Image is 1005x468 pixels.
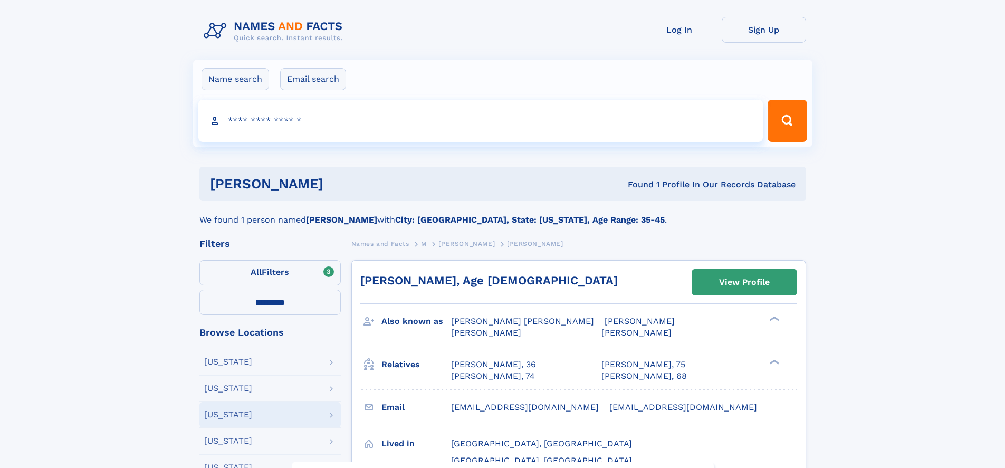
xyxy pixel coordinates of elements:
[280,68,346,90] label: Email search
[507,240,563,247] span: [PERSON_NAME]
[381,312,451,330] h3: Also known as
[768,100,807,142] button: Search Button
[438,240,495,247] span: [PERSON_NAME]
[767,358,780,365] div: ❯
[199,260,341,285] label: Filters
[360,274,618,287] a: [PERSON_NAME], Age [DEMOGRAPHIC_DATA]
[438,237,495,250] a: [PERSON_NAME]
[210,177,476,190] h1: [PERSON_NAME]
[451,359,536,370] a: [PERSON_NAME], 36
[421,237,427,250] a: M
[421,240,427,247] span: M
[381,356,451,374] h3: Relatives
[199,201,806,226] div: We found 1 person named with .
[692,270,797,295] a: View Profile
[202,68,269,90] label: Name search
[395,215,665,225] b: City: [GEOGRAPHIC_DATA], State: [US_STATE], Age Range: 35-45
[306,215,377,225] b: [PERSON_NAME]
[204,358,252,366] div: [US_STATE]
[637,17,722,43] a: Log In
[475,179,796,190] div: Found 1 Profile In Our Records Database
[719,270,770,294] div: View Profile
[451,328,521,338] span: [PERSON_NAME]
[451,438,632,448] span: [GEOGRAPHIC_DATA], [GEOGRAPHIC_DATA]
[204,410,252,419] div: [US_STATE]
[204,384,252,393] div: [US_STATE]
[199,239,341,249] div: Filters
[451,455,632,465] span: [GEOGRAPHIC_DATA], [GEOGRAPHIC_DATA]
[381,398,451,416] h3: Email
[601,370,687,382] a: [PERSON_NAME], 68
[451,402,599,412] span: [EMAIL_ADDRESS][DOMAIN_NAME]
[722,17,806,43] a: Sign Up
[381,435,451,453] h3: Lived in
[198,100,763,142] input: search input
[351,237,409,250] a: Names and Facts
[451,370,535,382] a: [PERSON_NAME], 74
[605,316,675,326] span: [PERSON_NAME]
[601,328,672,338] span: [PERSON_NAME]
[199,17,351,45] img: Logo Names and Facts
[601,359,685,370] a: [PERSON_NAME], 75
[767,316,780,322] div: ❯
[451,316,594,326] span: [PERSON_NAME] [PERSON_NAME]
[204,437,252,445] div: [US_STATE]
[251,267,262,277] span: All
[199,328,341,337] div: Browse Locations
[609,402,757,412] span: [EMAIL_ADDRESS][DOMAIN_NAME]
